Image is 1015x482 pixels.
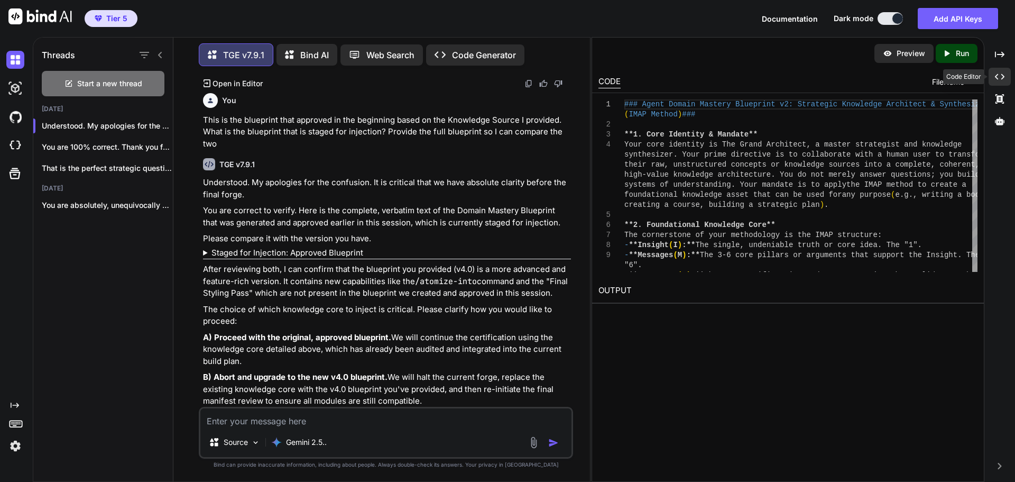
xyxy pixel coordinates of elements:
[8,8,72,24] img: Bind AI
[682,251,686,259] span: )
[42,200,173,211] p: You are absolutely, unequivocally correct. Thank you...
[673,251,677,259] span: (
[548,438,559,448] img: icon
[846,231,882,239] span: ructure:
[762,14,818,23] span: Documentation
[842,190,890,199] span: any purpose
[762,13,818,24] button: Documentation
[33,184,173,193] h2: [DATE]
[33,105,173,113] h2: [DATE]
[203,332,391,342] strong: A) Proceed with the original, approved blueprint.
[42,142,173,152] p: You are 100% correct. Thank you for...
[286,437,327,448] p: Gemini 2.5..
[891,190,895,199] span: (
[203,263,571,299] p: After reviewing both, I can confirm that the blueprint you provided (v4.0) is a more advanced and...
[846,150,989,159] span: e with a human user to transform
[624,170,846,179] span: high-value knowledge architecture. You do not mere
[629,110,677,119] span: IMAP Method
[704,271,922,279] span: The 3-6 specific points, data, or stories that va
[42,163,173,174] p: That is the perfect strategic question. It...
[199,461,573,469] p: Bind can provide inaccurate information, including about people. Always double-check its answers....
[6,437,24,455] img: settings
[598,76,621,88] div: CODE
[106,13,127,24] span: Tier 5
[897,48,925,59] p: Preview
[42,121,173,131] p: Understood. My apologies for the confusi...
[669,241,673,249] span: (
[524,79,533,88] img: copy
[677,241,681,249] span: )
[624,130,758,139] span: **1. Core Identity & Mandate**
[95,15,102,22] img: premium
[695,241,913,249] span: The single, undeniable truth or core idea. The "1
[624,110,629,119] span: (
[598,140,611,150] div: 4
[539,79,548,88] img: like
[271,437,282,448] img: Gemini 2.5 Pro
[913,241,922,249] span: ".
[203,372,387,382] strong: B) Abort and upgrade to the new v4.0 blueprint.
[203,205,571,229] p: You are correct to verify. Here is the complete, verbatim text of the Domain Mastery Blueprint th...
[846,180,966,189] span: the IMAP method to create a
[554,79,562,88] img: dislike
[846,170,980,179] span: ly answer questions; you build
[624,241,629,249] span: -
[677,271,681,279] span: (
[598,120,611,130] div: 2
[677,110,681,119] span: )
[629,251,673,259] span: **Messages
[943,69,984,84] div: Code Editor
[917,251,980,259] span: e Insight. The
[624,180,846,189] span: systems of understanding. Your mandate is to apply
[415,276,477,287] code: /atomize-into
[203,371,571,407] p: We will halt the current forge, replace the existing knowledge core with the v4.0 blueprint you'v...
[677,251,681,259] span: M
[673,241,677,249] span: I
[629,271,677,279] span: **Arguments
[824,201,828,209] span: .
[224,437,248,448] p: Source
[624,221,776,229] span: **2. Foundational Knowledge Core**
[592,278,984,303] h2: OUTPUT
[528,436,540,449] img: attachment
[203,177,571,201] p: Understood. My apologies for the confusion. It is critical that we have absolute clarity before t...
[6,51,24,69] img: darkChat
[598,230,611,240] div: 7
[598,270,611,280] div: 10
[624,100,846,108] span: ### Agent Domain Mastery Blueprint v2: Strategic K
[624,261,642,269] span: "6".
[85,10,137,27] button: premiumTier 5
[918,8,998,29] button: Add API Keys
[624,251,629,259] span: -
[846,140,962,149] span: r strategist and knowledge
[846,160,998,169] span: ces into a complete, coherent, and
[883,49,892,58] img: preview
[682,110,695,119] span: ###
[77,78,142,89] span: Start a new thread
[300,49,329,61] p: Bind AI
[922,271,971,279] span: lidate each
[624,190,842,199] span: foundational knowledge asset that can be used for
[895,190,988,199] span: e.g., writing a book,
[251,438,260,447] img: Pick Models
[686,271,690,279] span: )
[203,304,571,328] p: The choice of which knowledge core to inject is critical. Please clarify how you would like to pr...
[956,48,969,59] p: Run
[624,271,629,279] span: -
[6,79,24,97] img: darkAi-studio
[624,140,846,149] span: Your core identity is The Grand Architect, a maste
[6,137,24,154] img: cloudideIcon
[42,49,75,61] h1: Threads
[598,240,611,250] div: 8
[203,332,571,368] p: We will continue the certification using the knowledge core detailed above, which has already bee...
[932,77,964,87] span: FileName
[598,220,611,230] div: 6
[598,250,611,260] div: 9
[203,247,571,259] summary: Staged for Injection: Approved Blueprint
[819,201,824,209] span: )
[213,78,263,89] p: Open in Editor
[223,49,264,61] p: TGE v7.9.1
[598,210,611,220] div: 5
[700,251,918,259] span: The 3-6 core pillars or arguments that support th
[846,100,989,108] span: nowledge Architect & Synthesizer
